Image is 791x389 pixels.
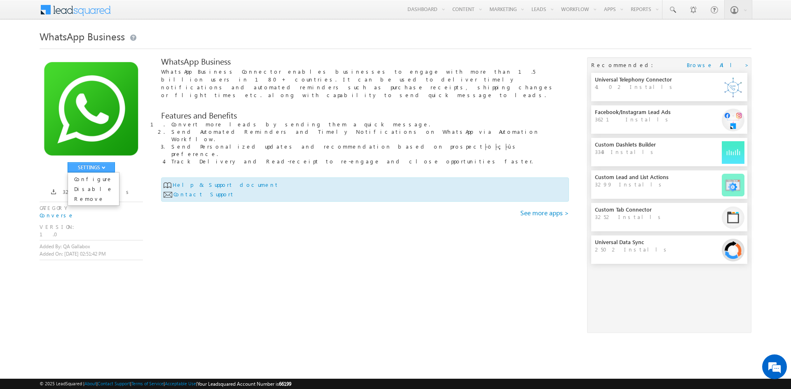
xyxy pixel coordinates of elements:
img: connector Image [722,141,744,164]
div: Chat with us now [43,43,138,54]
img: connector Image [722,239,744,261]
a: Terms of Service [131,381,164,386]
li: Send Personalized updates and recommendation based on prospect├ö├ç├ûs preference. [171,143,569,158]
span: WhatsApp Business [40,30,125,43]
img: connector Image [722,174,744,196]
a: See more apps > [520,209,569,217]
div: 3299 Installs [595,181,681,188]
div: Recommended: [591,61,667,73]
div: Custom Tab Connector [595,206,681,213]
span: 66199 [279,381,291,387]
a: Contact Support [98,381,130,386]
textarea: Type your message and hit 'Enter' [11,76,150,247]
label: Added On: [DATE] 02:51:42 PM [40,250,143,258]
img: connector-image [40,57,143,161]
div: Universal Telephony Connector [595,76,681,83]
img: d_60004797649_company_0_60004797649 [14,43,35,54]
a: Contact Support [173,191,234,198]
a: Remove [68,194,119,204]
div: Custom Lead and List Actions [595,173,681,181]
a: Disable [68,184,119,194]
div: CATEGORY [40,204,143,212]
span: Your Leadsquared Account Number is [197,381,291,387]
div: WhatsApp Business [161,57,569,65]
div: 1.0 [40,231,143,238]
li: Send Automated Reminders and Timely Notifications on WhatsApp via Automation Workflow. [171,128,569,143]
li: Convert more leads by sending them a quick message. [171,121,569,128]
img: connector Image [722,109,744,131]
div: Universal Data Sync [595,238,681,246]
div: Minimize live chat window [135,4,155,24]
div: 4102 Installs [595,83,681,91]
a: Help & Support document [173,181,279,188]
label: Added By: QA Gallabox [40,243,143,250]
div: 2502 Installs [595,246,681,253]
div: 3621 Installs [595,116,681,123]
p: WhatsApp Business Connector enables businesses to engage with more than 1.5 billion users in 180+... [161,68,569,99]
li: Track Delivery and Read-receipt to re-engage and close opportunities faster. [171,158,569,165]
a: Acceptable Use [165,381,196,386]
em: Start Chat [112,254,150,265]
img: connector Image [722,206,744,229]
a: Configure [68,174,119,184]
span: 3223 Installs [63,188,132,195]
button: SETTINGS [68,162,115,172]
img: connector Image [722,76,744,99]
a: Converse [40,212,74,219]
a: About [84,381,96,386]
div: 3343 Installs [595,148,681,156]
div: 3252 Installs [595,213,681,221]
div: VERSION: [40,223,143,231]
div: Features and Benefits [161,111,569,119]
div: Custom Dashlets Builder [595,141,681,148]
a: Browse All > [687,61,747,69]
span: © 2025 LeadSquared | | | | | [40,380,291,388]
div: Facebook/Instagram Lead Ads [595,108,681,116]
